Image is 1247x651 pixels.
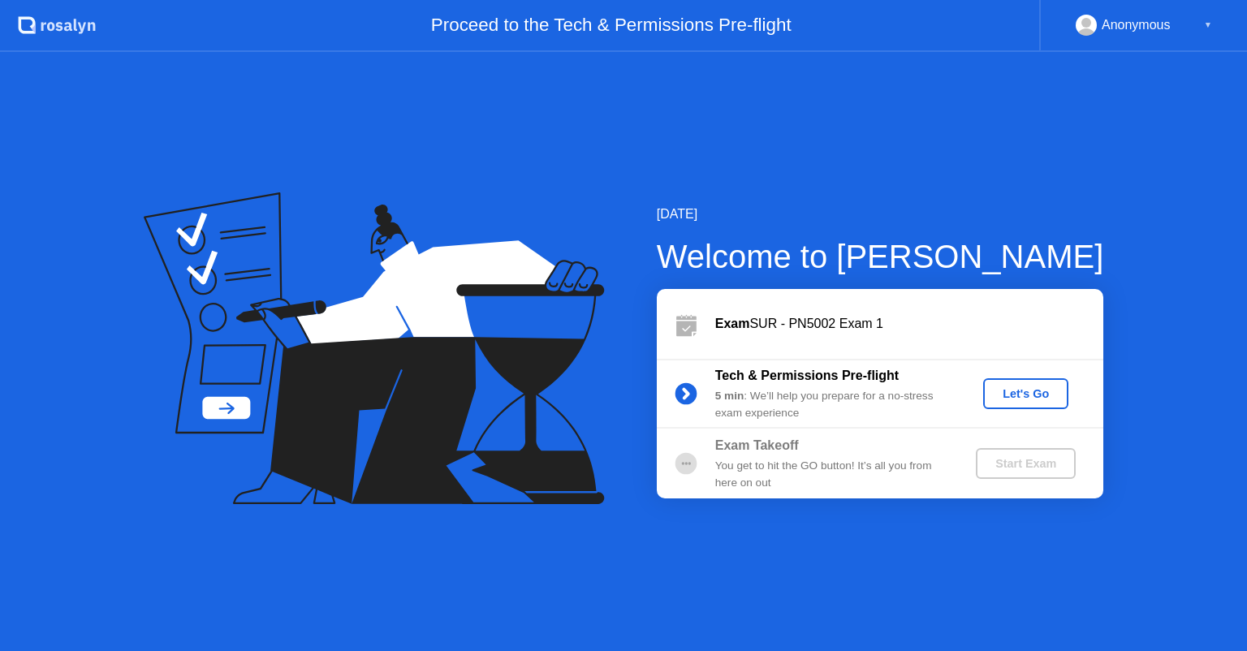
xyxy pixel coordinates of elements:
[976,448,1076,479] button: Start Exam
[657,232,1104,281] div: Welcome to [PERSON_NAME]
[1102,15,1171,36] div: Anonymous
[715,369,899,382] b: Tech & Permissions Pre-flight
[1204,15,1212,36] div: ▼
[715,317,750,330] b: Exam
[657,205,1104,224] div: [DATE]
[715,388,949,421] div: : We’ll help you prepare for a no-stress exam experience
[982,457,1069,470] div: Start Exam
[715,314,1103,334] div: SUR - PN5002 Exam 1
[983,378,1068,409] button: Let's Go
[715,458,949,491] div: You get to hit the GO button! It’s all you from here on out
[990,387,1062,400] div: Let's Go
[715,390,744,402] b: 5 min
[715,438,799,452] b: Exam Takeoff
